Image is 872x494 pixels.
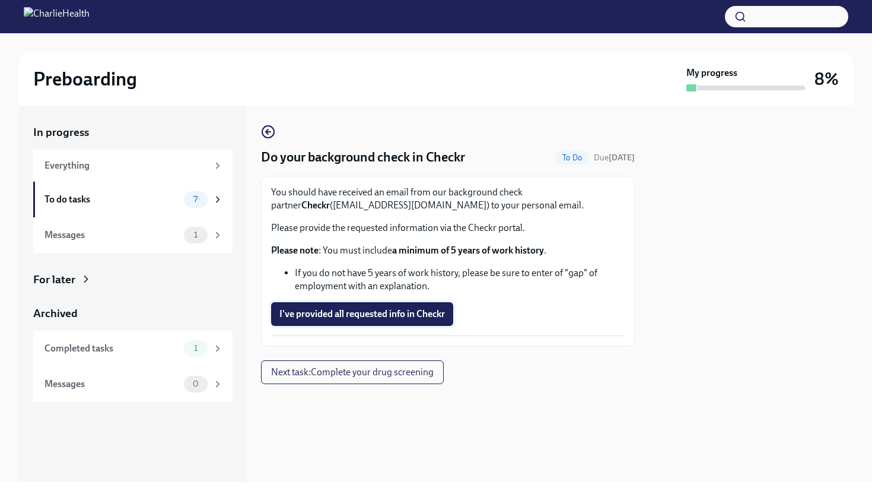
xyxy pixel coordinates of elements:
[814,68,839,90] h3: 8%
[271,186,625,212] p: You should have received an email from our background check partner ([EMAIL_ADDRESS][DOMAIN_NAME]...
[187,344,205,353] span: 1
[594,153,635,163] span: Due
[33,182,233,217] a: To do tasks7
[261,148,465,166] h4: Do your background check in Checkr
[33,272,233,287] a: For later
[33,67,137,91] h2: Preboarding
[295,267,625,293] li: If you do not have 5 years of work history, please be sure to enter of "gap" of employment with a...
[271,221,625,235] p: Please provide the requested information via the Checkr portal.
[301,199,330,211] strong: Checkr
[186,379,206,388] span: 0
[271,244,625,257] p: : You must include .
[686,66,737,80] strong: My progress
[33,217,233,253] a: Messages1
[44,229,179,242] div: Messages
[44,193,179,206] div: To do tasks
[33,125,233,140] a: In progress
[279,308,445,320] span: I've provided all requested info in Checkr
[33,366,233,402] a: Messages0
[555,153,589,162] span: To Do
[44,342,179,355] div: Completed tasks
[33,331,233,366] a: Completed tasks1
[33,150,233,182] a: Everything
[187,230,205,239] span: 1
[392,245,544,256] strong: a minimum of 5 years of work history
[271,366,434,378] span: Next task : Complete your drug screening
[33,306,233,321] a: Archived
[186,195,205,204] span: 7
[44,378,179,391] div: Messages
[594,152,635,163] span: September 25th, 2025 08:00
[24,7,90,26] img: CharlieHealth
[271,245,319,256] strong: Please note
[271,302,453,326] button: I've provided all requested info in Checkr
[261,360,444,384] button: Next task:Complete your drug screening
[44,159,208,172] div: Everything
[609,153,635,163] strong: [DATE]
[33,272,75,287] div: For later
